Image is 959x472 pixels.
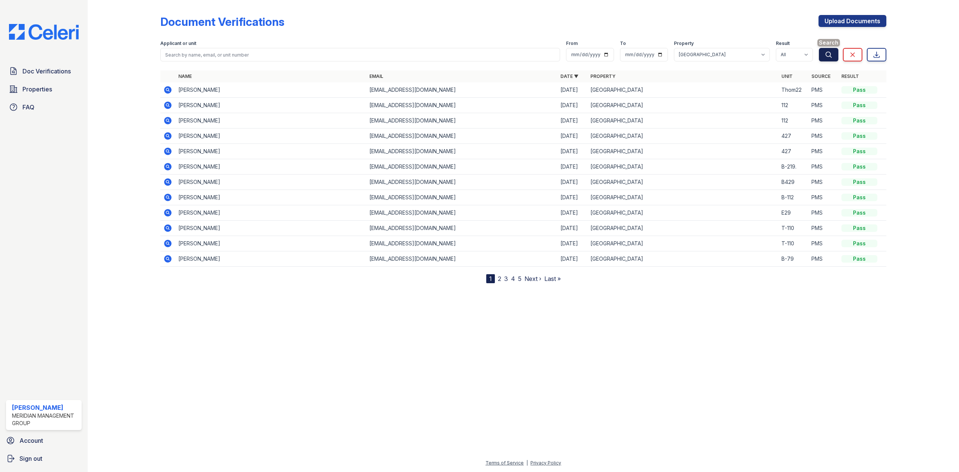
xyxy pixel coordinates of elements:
[6,82,82,97] a: Properties
[366,236,557,251] td: [EMAIL_ADDRESS][DOMAIN_NAME]
[557,82,587,98] td: [DATE]
[776,40,790,46] label: Result
[22,67,71,76] span: Doc Verifications
[175,98,366,113] td: [PERSON_NAME]
[778,205,808,221] td: E29
[674,40,694,46] label: Property
[557,190,587,205] td: [DATE]
[841,255,877,263] div: Pass
[366,82,557,98] td: [EMAIL_ADDRESS][DOMAIN_NAME]
[841,194,877,201] div: Pass
[587,159,778,175] td: [GEOGRAPHIC_DATA]
[557,144,587,159] td: [DATE]
[808,144,838,159] td: PMS
[841,163,877,170] div: Pass
[524,275,541,282] a: Next ›
[587,128,778,144] td: [GEOGRAPHIC_DATA]
[841,102,877,109] div: Pass
[566,40,578,46] label: From
[530,460,561,466] a: Privacy Policy
[22,85,52,94] span: Properties
[841,73,859,79] a: Result
[160,40,196,46] label: Applicant or unit
[366,251,557,267] td: [EMAIL_ADDRESS][DOMAIN_NAME]
[557,251,587,267] td: [DATE]
[175,113,366,128] td: [PERSON_NAME]
[366,128,557,144] td: [EMAIL_ADDRESS][DOMAIN_NAME]
[817,39,840,46] span: Search
[486,274,495,283] div: 1
[778,175,808,190] td: B429
[175,159,366,175] td: [PERSON_NAME]
[808,251,838,267] td: PMS
[3,451,85,466] a: Sign out
[366,190,557,205] td: [EMAIL_ADDRESS][DOMAIN_NAME]
[175,144,366,159] td: [PERSON_NAME]
[504,275,508,282] a: 3
[587,113,778,128] td: [GEOGRAPHIC_DATA]
[366,205,557,221] td: [EMAIL_ADDRESS][DOMAIN_NAME]
[841,224,877,232] div: Pass
[175,221,366,236] td: [PERSON_NAME]
[808,236,838,251] td: PMS
[19,454,42,463] span: Sign out
[175,205,366,221] td: [PERSON_NAME]
[587,251,778,267] td: [GEOGRAPHIC_DATA]
[841,148,877,155] div: Pass
[808,159,838,175] td: PMS
[3,433,85,448] a: Account
[3,24,85,40] img: CE_Logo_Blue-a8612792a0a2168367f1c8372b55b34899dd931a85d93a1a3d3e32e68fde9ad4.png
[175,128,366,144] td: [PERSON_NAME]
[560,73,578,79] a: Date ▼
[587,205,778,221] td: [GEOGRAPHIC_DATA]
[498,275,501,282] a: 2
[778,251,808,267] td: B-79
[778,159,808,175] td: B-219.
[841,209,877,217] div: Pass
[366,221,557,236] td: [EMAIL_ADDRESS][DOMAIN_NAME]
[841,240,877,247] div: Pass
[778,190,808,205] td: B-112
[518,275,521,282] a: 5
[544,275,561,282] a: Last »
[526,460,528,466] div: |
[557,236,587,251] td: [DATE]
[557,98,587,113] td: [DATE]
[6,64,82,79] a: Doc Verifications
[175,190,366,205] td: [PERSON_NAME]
[590,73,615,79] a: Property
[6,100,82,115] a: FAQ
[819,48,838,61] button: Search
[808,113,838,128] td: PMS
[366,159,557,175] td: [EMAIL_ADDRESS][DOMAIN_NAME]
[841,178,877,186] div: Pass
[366,175,557,190] td: [EMAIL_ADDRESS][DOMAIN_NAME]
[557,113,587,128] td: [DATE]
[557,221,587,236] td: [DATE]
[12,403,79,412] div: [PERSON_NAME]
[808,190,838,205] td: PMS
[19,436,43,445] span: Account
[366,98,557,113] td: [EMAIL_ADDRESS][DOMAIN_NAME]
[511,275,515,282] a: 4
[366,113,557,128] td: [EMAIL_ADDRESS][DOMAIN_NAME]
[808,128,838,144] td: PMS
[587,144,778,159] td: [GEOGRAPHIC_DATA]
[841,86,877,94] div: Pass
[160,15,284,28] div: Document Verifications
[587,221,778,236] td: [GEOGRAPHIC_DATA]
[587,190,778,205] td: [GEOGRAPHIC_DATA]
[587,82,778,98] td: [GEOGRAPHIC_DATA]
[620,40,626,46] label: To
[485,460,524,466] a: Terms of Service
[178,73,192,79] a: Name
[175,251,366,267] td: [PERSON_NAME]
[369,73,383,79] a: Email
[366,144,557,159] td: [EMAIL_ADDRESS][DOMAIN_NAME]
[22,103,34,112] span: FAQ
[778,221,808,236] td: T-110
[587,175,778,190] td: [GEOGRAPHIC_DATA]
[841,117,877,124] div: Pass
[819,15,886,27] a: Upload Documents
